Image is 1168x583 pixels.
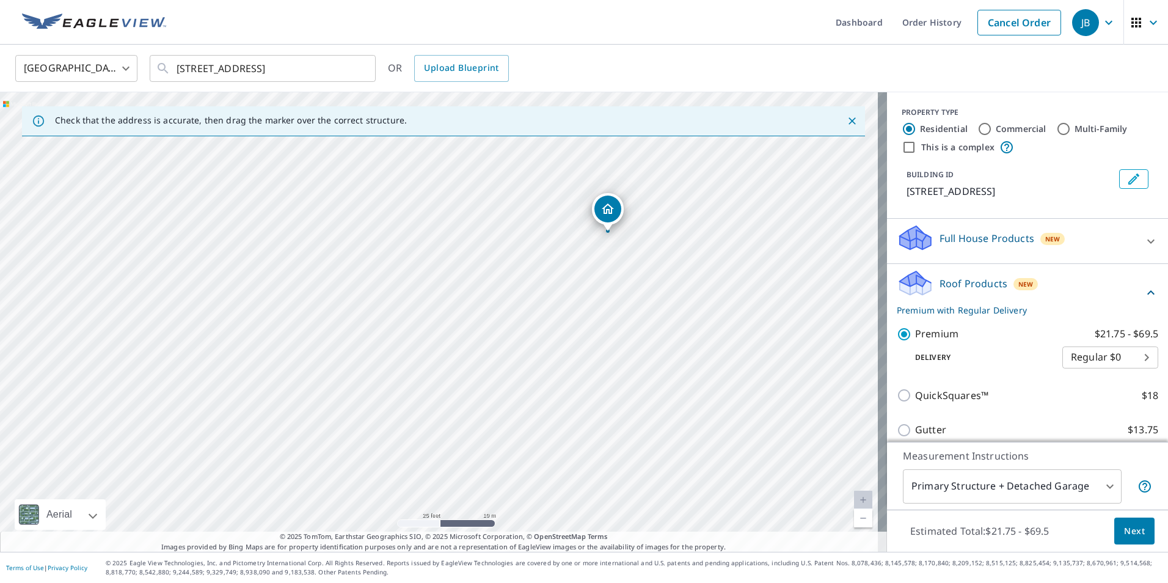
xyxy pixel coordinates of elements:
[43,499,76,530] div: Aerial
[902,107,1153,118] div: PROPERTY TYPE
[940,276,1007,291] p: Roof Products
[897,269,1158,317] div: Roof ProductsNewPremium with Regular Delivery
[1018,279,1034,289] span: New
[1142,388,1158,403] p: $18
[55,115,407,126] p: Check that the address is accurate, then drag the marker over the correct structure.
[6,564,87,571] p: |
[1095,326,1158,342] p: $21.75 - $69.5
[915,388,988,403] p: QuickSquares™
[534,532,585,541] a: OpenStreetMap
[854,509,872,527] a: Current Level 20, Zoom Out
[15,51,137,86] div: [GEOGRAPHIC_DATA]
[977,10,1061,35] a: Cancel Order
[921,141,995,153] label: This is a complex
[177,51,351,86] input: Search by address or latitude-longitude
[940,231,1034,246] p: Full House Products
[920,123,968,135] label: Residential
[1062,340,1158,375] div: Regular $0
[897,352,1062,363] p: Delivery
[915,422,946,438] p: Gutter
[844,113,860,129] button: Close
[588,532,608,541] a: Terms
[854,491,872,509] a: Current Level 20, Zoom In Disabled
[22,13,166,32] img: EV Logo
[903,449,1152,463] p: Measurement Instructions
[6,563,44,572] a: Terms of Use
[900,518,1059,544] p: Estimated Total: $21.75 - $69.5
[915,326,958,342] p: Premium
[1072,9,1099,36] div: JB
[897,304,1144,317] p: Premium with Regular Delivery
[280,532,608,542] span: © 2025 TomTom, Earthstar Geographics SIO, © 2025 Microsoft Corporation, ©
[907,184,1114,199] p: [STREET_ADDRESS]
[903,469,1122,504] div: Primary Structure + Detached Garage
[1045,234,1060,244] span: New
[424,61,498,76] span: Upload Blueprint
[907,169,954,180] p: BUILDING ID
[106,559,1162,577] p: © 2025 Eagle View Technologies, Inc. and Pictometry International Corp. All Rights Reserved. Repo...
[996,123,1046,135] label: Commercial
[1128,422,1158,438] p: $13.75
[1119,169,1148,189] button: Edit building 1
[15,499,106,530] div: Aerial
[592,193,624,231] div: Dropped pin, building 1, Residential property, 3808 E 28th St Des Moines, IA 50317
[1124,524,1145,539] span: Next
[388,55,509,82] div: OR
[1137,479,1152,494] span: Your report will include the primary structure and a detached garage if one exists.
[897,224,1158,258] div: Full House ProductsNew
[48,563,87,572] a: Privacy Policy
[1075,123,1128,135] label: Multi-Family
[1114,518,1155,545] button: Next
[414,55,508,82] a: Upload Blueprint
